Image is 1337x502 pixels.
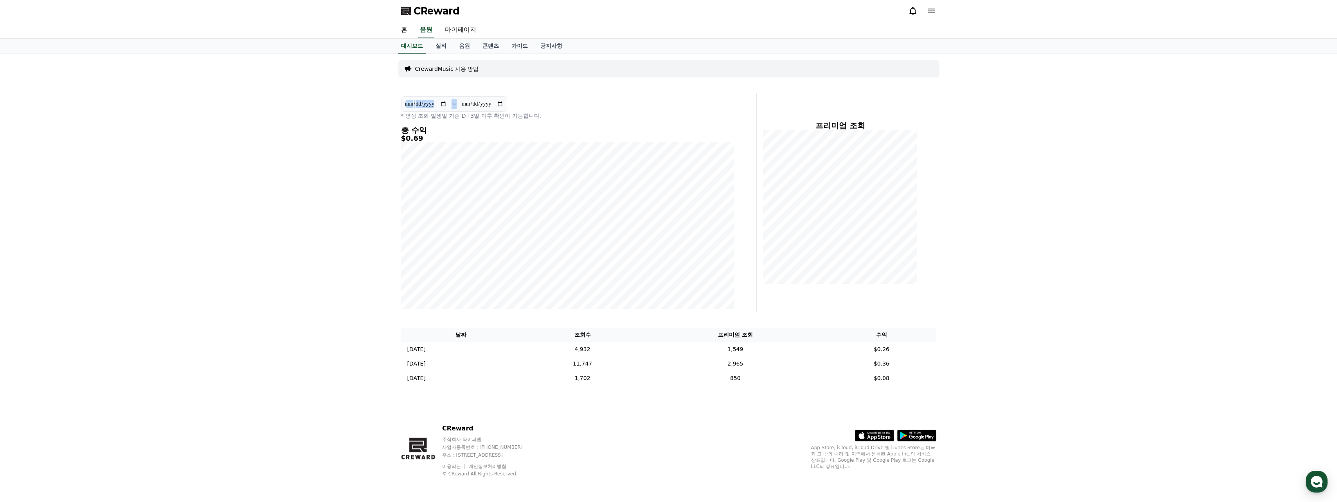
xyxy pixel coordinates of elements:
td: 1,702 [521,371,644,385]
a: 실적 [429,39,453,54]
a: CReward [401,5,460,17]
td: $0.08 [827,371,936,385]
a: 공지사항 [534,39,569,54]
th: 조회수 [521,328,644,342]
td: 4,932 [521,342,644,357]
a: 음원 [418,22,434,38]
h5: $0.69 [401,134,734,142]
td: $0.26 [827,342,936,357]
p: 주식회사 와이피랩 [442,436,538,443]
p: © CReward All Rights Reserved. [442,471,538,477]
a: 음원 [453,39,476,54]
th: 수익 [827,328,936,342]
a: 이용약관 [442,464,467,469]
a: 가이드 [505,39,534,54]
a: 개인정보처리방침 [469,464,506,469]
p: [DATE] [407,345,426,353]
span: 홈 [25,260,29,266]
a: 대시보드 [398,39,426,54]
td: 850 [644,371,827,385]
p: 사업자등록번호 : [PHONE_NUMBER] [442,444,538,450]
p: * 영상 조회 발생일 기준 D+3일 이후 확인이 가능합니다. [401,112,734,120]
h4: 총 수익 [401,126,734,134]
td: 2,965 [644,357,827,371]
a: CrewardMusic 사용 방법 [415,65,479,73]
a: 마이페이지 [439,22,482,38]
span: 대화 [72,260,81,266]
p: ~ [452,99,457,109]
span: 설정 [121,260,130,266]
td: 11,747 [521,357,644,371]
p: App Store, iCloud, iCloud Drive 및 iTunes Store는 미국과 그 밖의 나라 및 지역에서 등록된 Apple Inc.의 서비스 상표입니다. Goo... [811,445,936,470]
a: 대화 [52,248,101,267]
p: 주소 : [STREET_ADDRESS] [442,452,538,458]
p: [DATE] [407,374,426,382]
p: [DATE] [407,360,426,368]
a: 홈 [395,22,414,38]
th: 프리미엄 조회 [644,328,827,342]
h4: 프리미엄 조회 [763,121,918,130]
a: 설정 [101,248,150,267]
p: CReward [442,424,538,433]
td: 1,549 [644,342,827,357]
a: 홈 [2,248,52,267]
a: 콘텐츠 [476,39,505,54]
th: 날짜 [401,328,521,342]
td: $0.36 [827,357,936,371]
span: CReward [414,5,460,17]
